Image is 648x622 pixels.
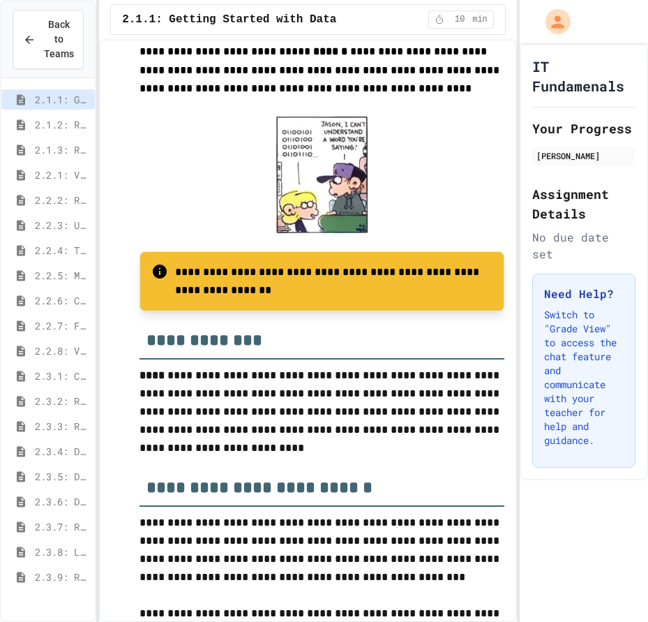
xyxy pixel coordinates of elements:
span: 2.3.3: Reflection - Design a Survey [35,419,89,434]
span: 2.1.1: Getting Started with Data [122,11,336,28]
span: 2.3.9: Reflection - Metadata [35,570,89,584]
span: 2.2.1: Visualizing Data [35,168,89,182]
h1: IT Fundamenals [532,57,635,96]
button: Back to Teams [13,10,84,69]
span: 2.2.2: Review of Visualizing Data [35,193,89,207]
span: 2.2.4: The National Parks [35,243,89,258]
span: 2.3.8: Leading or Misleading? [35,545,89,559]
p: Switch to "Grade View" to access the chat feature and communicate with your teacher for help and ... [544,308,624,447]
span: 2.2.6: Captain [PERSON_NAME] [35,293,89,308]
h2: Your Progress [532,119,635,138]
span: 2.2.3: US Recorded Music Revenue [35,218,89,232]
div: My Account [531,6,574,38]
span: 2.1.3: Reflection - Continuously Collecting Data [35,142,89,157]
h3: Need Help? [544,286,624,302]
span: 2.3.6: Data Limitations [35,494,89,509]
span: 2.1.2: Review of Getting Started with Data [35,117,89,132]
div: No due date set [532,229,635,262]
span: 2.3.2: Review of Collecting Data [35,394,89,408]
span: 2.3.1: Collecting Data [35,369,89,383]
span: 2.1.1: Getting Started with Data [35,92,89,107]
div: [PERSON_NAME] [536,149,631,162]
span: 10 [449,14,471,25]
span: 2.2.8: Visualizing and Interpreting Data Quiz [35,343,89,358]
span: 2.2.7: Free Response - Choosing a Visualization [35,318,89,333]
span: 2.2.5: March Madness [35,268,89,283]
span: Back to Teams [44,17,74,61]
span: 2.3.4: Data Collection - Self-Driving Cars [35,444,89,459]
h2: Assignment Details [532,184,635,223]
span: 2.3.7: Review of Data Limitations [35,519,89,534]
span: min [472,14,488,25]
span: 2.3.5: Data Collection Quiz [35,469,89,484]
